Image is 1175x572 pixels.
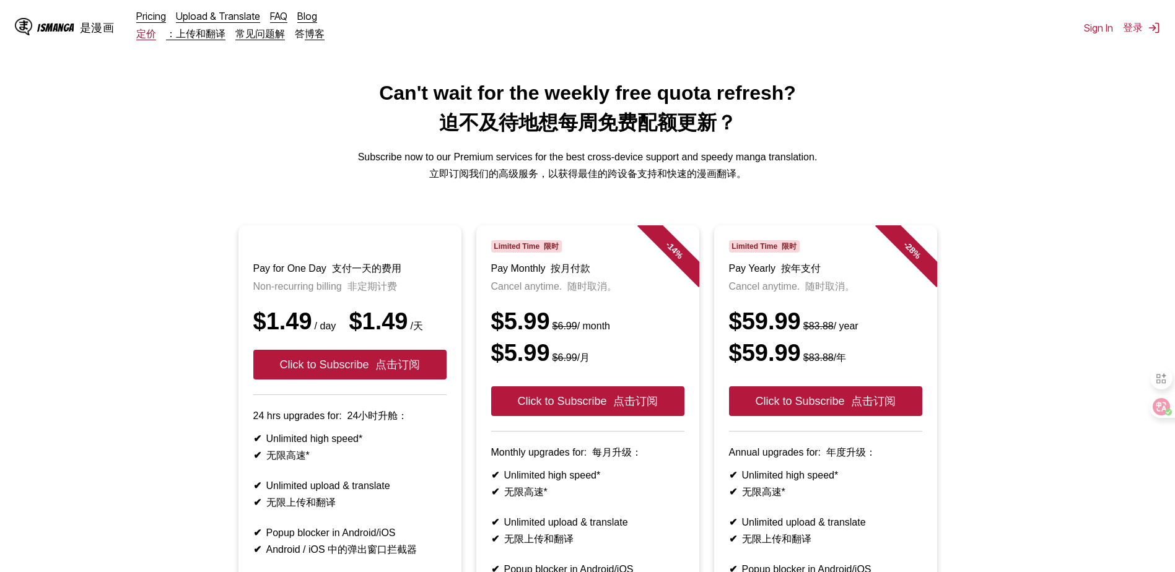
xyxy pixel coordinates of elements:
[332,263,401,274] font: 支付一天的费用
[729,446,922,459] p: Annual upgrades for:
[544,242,559,251] font: 限时
[729,262,922,275] h3: Pay Yearly
[803,321,834,331] s: $83.88
[491,308,684,371] div: $5.99
[80,22,115,33] font: 是漫画
[439,111,736,134] font: 迫不及待地想每周免费配额更新？
[729,487,737,497] b: ✔
[253,308,447,335] div: $1.49
[491,517,499,527] b: ✔
[253,480,261,491] b: ✔
[1084,21,1160,35] button: Sign In 登录
[491,340,590,366] font: $5.99
[550,352,590,363] small: /月
[10,152,1165,186] p: Subscribe now to our Premium services for the best cross-device support and speedy manga translat...
[349,308,423,334] font: $1.49
[429,168,746,179] font: 立即订阅我们的高级服务，以获得最佳的跨设备支持和快速的漫画翻译。
[491,516,684,551] li: Unlimited upload & translate
[15,18,32,35] img: IsManga Logo
[729,534,811,544] font: 无限上传和翻译
[729,386,922,416] button: Click to Subscribe 点击订阅
[253,433,261,444] b: ✔
[10,82,1165,142] h1: Can't wait for the weekly free quota refresh?
[491,280,684,293] p: Cancel anytime.
[375,358,420,371] font: 点击订阅
[729,308,922,371] div: $59.99
[801,321,858,331] small: / year
[729,280,922,293] p: Cancel anytime.
[851,395,896,407] font: 点击订阅
[347,410,408,421] font: 24小时升舱：
[253,497,336,508] font: 无限上传和翻译
[253,544,417,555] font: Android / iOS 中的弹出窗口拦截器
[567,281,617,292] font: 随时取消。
[1123,21,1143,33] font: 登录
[491,446,684,459] p: Monthly upgrades for:
[176,10,260,22] a: Upload & Translate
[166,27,225,40] a: ：上传和翻译
[15,18,136,38] a: IsManga LogoIsManga 是漫画
[297,10,317,22] a: Blog
[408,321,423,331] small: /天
[491,386,684,416] button: Click to Subscribe 点击订阅
[491,487,499,497] b: ✔
[253,280,447,293] p: Non-recurring billing
[305,27,325,40] a: 博客
[253,544,261,555] b: ✔
[782,242,797,251] font: 限时
[491,240,562,253] span: Limited Time
[729,534,737,544] b: ✔
[491,534,499,544] b: ✔
[253,450,261,461] b: ✔
[553,352,577,363] s: $6.99
[136,27,334,40] font: 答
[270,10,287,22] a: FAQ
[1148,22,1160,34] img: Sign out
[37,20,114,35] div: IsManga
[801,352,846,363] small: /年
[491,262,684,275] h3: Pay Monthly
[235,27,285,40] a: 常见问题解
[347,281,397,292] font: 非定期计费
[803,352,834,363] s: $83.88
[491,487,548,497] font: 无限高速*
[729,469,922,504] li: Unlimited high speed*
[592,447,642,457] font: 每月升级：
[729,340,847,366] font: $59.99
[553,321,577,331] s: $6.99
[729,470,737,480] b: ✔
[312,321,336,331] small: / day
[551,263,590,274] font: 按月付款
[253,433,447,467] li: Unlimited high speed*
[491,469,684,504] li: Unlimited high speed*
[729,517,737,527] b: ✔
[550,321,610,331] small: / month
[637,213,711,287] div: - 14 %
[253,480,447,514] li: Unlimited upload & translate
[253,497,261,508] b: ✔
[491,534,574,544] font: 无限上传和翻译
[826,447,876,457] font: 年度升级：
[729,240,800,253] span: Limited Time
[875,213,949,287] div: - 28 %
[805,281,855,292] font: 随时取消。
[613,395,658,407] font: 点击订阅
[136,10,166,22] a: Pricing
[253,527,261,538] b: ✔
[781,263,821,274] font: 按年支付
[491,470,499,480] b: ✔
[136,27,156,40] a: 定价
[253,262,447,275] h3: Pay for One Day
[729,516,922,551] li: Unlimited upload & translate
[253,527,447,561] li: Popup blocker in Android/iOS
[253,410,447,423] p: 24 hrs upgrades for:
[253,350,447,379] button: Click to Subscribe 点击订阅
[729,487,785,497] font: 无限高速*
[253,450,310,461] font: 无限高速*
